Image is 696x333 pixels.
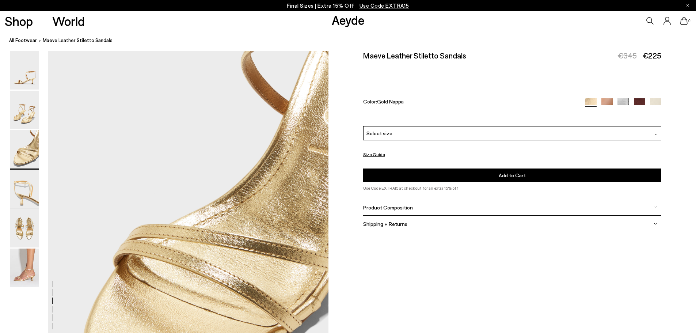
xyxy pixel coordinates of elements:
p: Use Code EXTRA15 at checkout for an extra 15% off [363,185,661,192]
img: Maeve Leather Stiletto Sandals - Image 3 [10,130,39,169]
img: svg%3E [654,205,657,209]
img: Maeve Leather Stiletto Sandals - Image 2 [10,91,39,129]
img: Maeve Leather Stiletto Sandals - Image 1 [10,51,39,90]
img: Maeve Leather Stiletto Sandals - Image 6 [10,249,39,287]
button: Add to Cart [363,169,661,182]
a: All Footwear [9,37,37,44]
img: Maeve Leather Stiletto Sandals - Image 4 [10,170,39,208]
span: €345 [618,51,637,60]
h2: Maeve Leather Stiletto Sandals [363,51,466,60]
span: Shipping + Returns [363,220,407,227]
span: Product Composition [363,204,413,210]
img: svg%3E [654,133,658,136]
span: €225 [643,51,661,60]
span: Select size [366,129,392,137]
span: Navigate to /collections/ss25-final-sizes [360,2,409,9]
img: Maeve Leather Stiletto Sandals - Image 5 [10,209,39,247]
div: Color: [363,98,576,107]
a: 0 [680,17,688,25]
p: Final Sizes | Extra 15% Off [287,1,409,10]
button: Size Guide [363,150,385,159]
a: Shop [5,15,33,27]
span: Maeve Leather Stiletto Sandals [43,37,113,44]
a: Aeyde [332,12,365,27]
a: World [52,15,85,27]
nav: breadcrumb [9,31,696,51]
span: Gold Nappa [377,98,404,105]
img: svg%3E [654,222,657,226]
span: 0 [688,19,691,23]
span: Add to Cart [499,172,526,178]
